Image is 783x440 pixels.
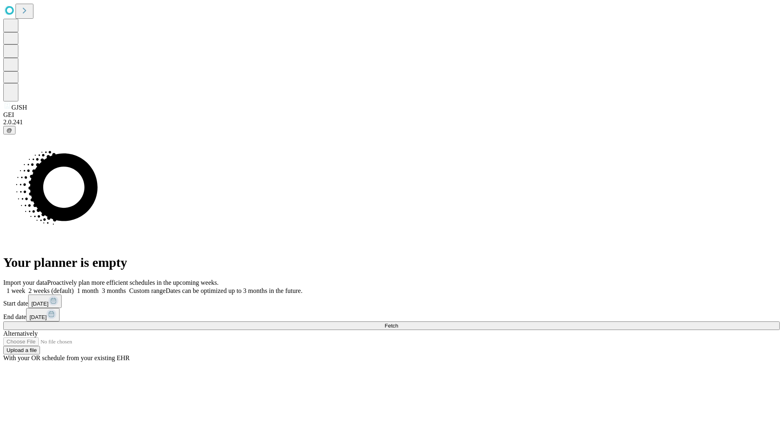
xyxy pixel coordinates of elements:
span: With your OR schedule from your existing EHR [3,354,130,361]
div: End date [3,308,780,321]
span: Proactively plan more efficient schedules in the upcoming weeks. [47,279,219,286]
button: Upload a file [3,346,40,354]
span: 1 month [77,287,99,294]
span: 2 weeks (default) [29,287,74,294]
div: 2.0.241 [3,119,780,126]
span: [DATE] [29,314,46,320]
span: Import your data [3,279,47,286]
span: Alternatively [3,330,38,337]
span: 1 week [7,287,25,294]
span: Fetch [385,323,398,329]
span: Custom range [129,287,166,294]
button: [DATE] [26,308,60,321]
div: Start date [3,295,780,308]
span: GJSH [11,104,27,111]
span: 3 months [102,287,126,294]
button: [DATE] [28,295,62,308]
span: Dates can be optimized up to 3 months in the future. [166,287,302,294]
span: [DATE] [31,301,49,307]
button: @ [3,126,15,134]
span: @ [7,127,12,133]
div: GEI [3,111,780,119]
h1: Your planner is empty [3,255,780,270]
button: Fetch [3,321,780,330]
